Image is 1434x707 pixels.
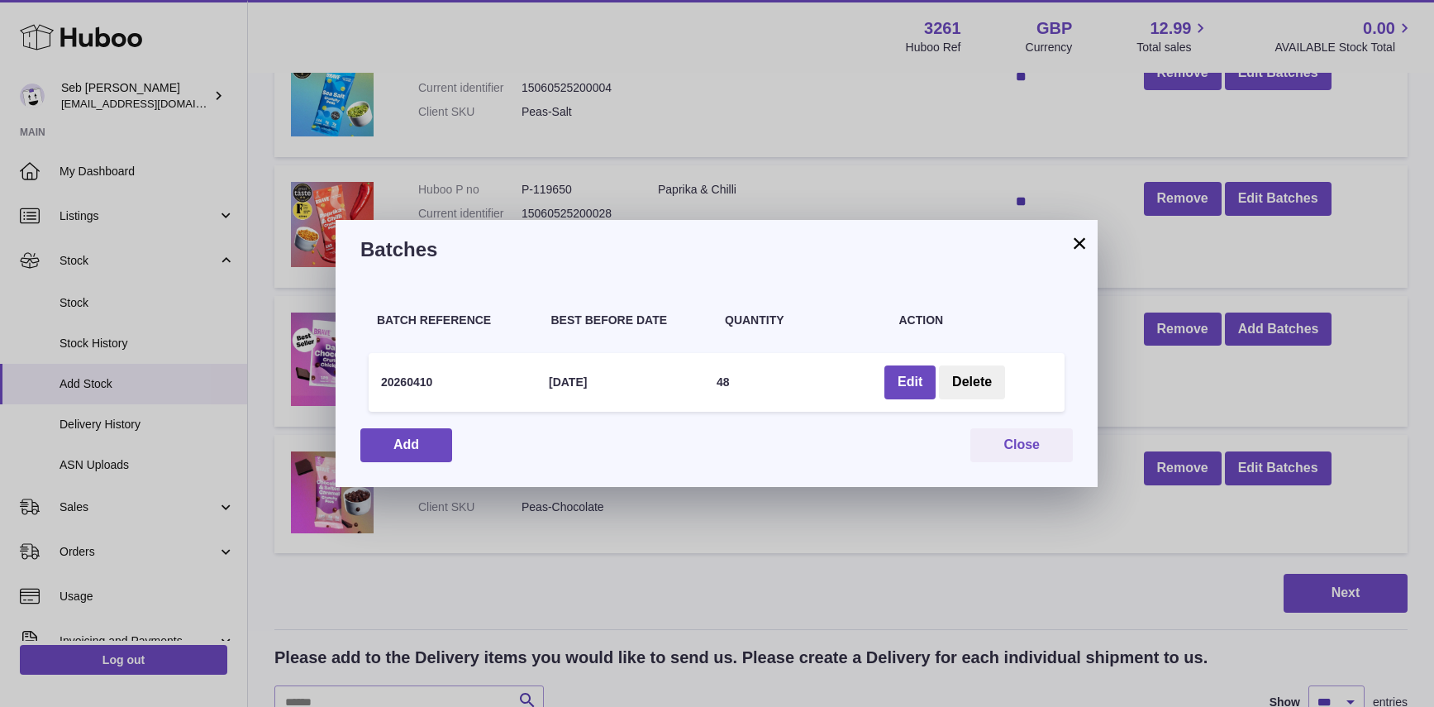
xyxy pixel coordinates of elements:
[360,236,1073,263] h3: Batches
[725,313,883,328] h4: Quantity
[899,313,1057,328] h4: Action
[381,375,432,390] h4: 20260410
[549,375,587,390] h4: [DATE]
[1070,233,1089,253] button: ×
[717,375,730,390] h4: 48
[551,313,709,328] h4: Best Before Date
[939,365,1005,399] button: Delete
[377,313,535,328] h4: Batch Reference
[970,428,1073,462] button: Close
[884,365,936,399] button: Edit
[360,428,452,462] button: Add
